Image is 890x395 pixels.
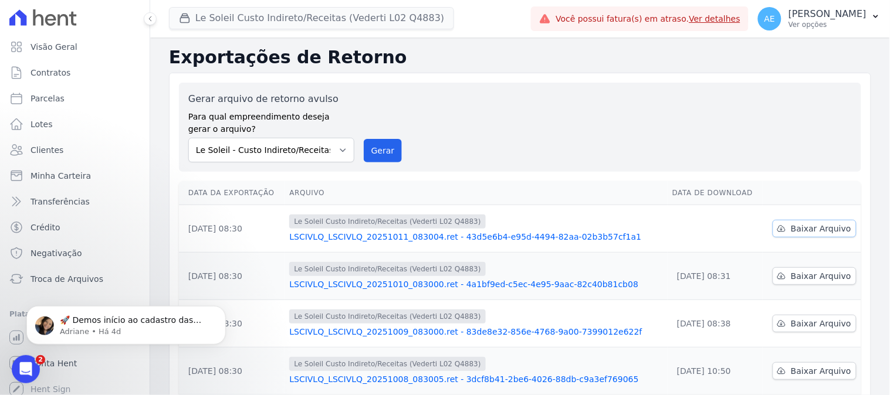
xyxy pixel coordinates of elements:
[791,270,851,282] span: Baixar Arquivo
[668,348,763,395] td: [DATE] 10:50
[289,326,663,338] a: LSCIVLQ_LSCIVLQ_20251009_083000.ret - 83de8e32-856e-4768-9a00-7399012e622f
[289,231,663,243] a: LSCIVLQ_LSCIVLQ_20251011_083004.ret - 43d5e6b4-e95d-4494-82aa-02b3b57cf1a1
[179,181,285,205] th: Data da Exportação
[5,216,145,239] a: Crédito
[31,357,77,369] span: Conta Hent
[289,278,663,290] a: LSCIVLQ_LSCIVLQ_20251010_083000.ret - 4a1bf9ed-c5ec-4e95-9aac-82c40b81cb08
[179,253,285,300] td: [DATE] 08:30
[789,8,867,20] p: [PERSON_NAME]
[31,41,77,53] span: Visão Geral
[789,20,867,29] p: Ver opções
[668,253,763,300] td: [DATE] 08:31
[749,2,890,35] button: AE [PERSON_NAME] Ver opções
[169,7,454,29] button: Le Soleil Custo Indireto/Receitas (Vederti L02 Q4883)
[9,281,243,363] iframe: Intercom notifications mensagem
[179,348,285,395] td: [DATE] 08:30
[791,223,851,234] span: Baixar Arquivo
[289,262,485,276] span: Le Soleil Custo Indireto/Receitas (Vederti L02 Q4883)
[285,181,668,205] th: Arquivo
[188,92,354,106] label: Gerar arquivo de retorno avulso
[764,15,775,23] span: AE
[179,205,285,253] td: [DATE] 08:30
[773,315,857,332] a: Baixar Arquivo
[31,222,60,233] span: Crédito
[773,267,857,285] a: Baixar Arquivo
[5,190,145,213] a: Transferências
[5,241,145,265] a: Negativação
[289,357,485,371] span: Le Soleil Custo Indireto/Receitas (Vederti L02 Q4883)
[773,362,857,380] a: Baixar Arquivo
[5,35,145,59] a: Visão Geral
[5,138,145,162] a: Clientes
[31,93,65,104] span: Parcelas
[773,220,857,237] a: Baixar Arquivo
[791,318,851,329] span: Baixar Arquivo
[31,273,103,285] span: Troca de Arquivos
[188,106,354,135] label: Para qual empreendimento deseja gerar o arquivo?
[5,113,145,136] a: Lotes
[31,144,63,156] span: Clientes
[5,352,145,375] a: Conta Hent
[5,326,145,349] a: Recebíveis
[5,267,145,291] a: Troca de Arquivos
[31,67,70,79] span: Contratos
[668,181,763,205] th: Data de Download
[31,118,53,130] span: Lotes
[51,45,202,56] p: Message from Adriane, sent Há 4d
[12,355,40,383] iframe: Intercom live chat
[36,355,45,365] span: 2
[5,61,145,84] a: Contratos
[31,196,90,207] span: Transferências
[5,164,145,188] a: Minha Carteira
[689,14,741,23] a: Ver detalhes
[364,139,402,162] button: Gerar
[289,309,485,324] span: Le Soleil Custo Indireto/Receitas (Vederti L02 Q4883)
[5,87,145,110] a: Parcelas
[31,170,91,182] span: Minha Carteira
[51,34,200,277] span: 🚀 Demos início ao cadastro das Contas Digitais Arke! Iniciamos a abertura para clientes do modelo...
[668,300,763,348] td: [DATE] 08:38
[791,365,851,377] span: Baixar Arquivo
[289,373,663,385] a: LSCIVLQ_LSCIVLQ_20251008_083005.ret - 3dcf8b41-2be6-4026-88db-c9a3ef769065
[556,13,740,25] span: Você possui fatura(s) em atraso.
[289,214,485,229] span: Le Soleil Custo Indireto/Receitas (Vederti L02 Q4883)
[169,47,871,68] h2: Exportações de Retorno
[31,247,82,259] span: Negativação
